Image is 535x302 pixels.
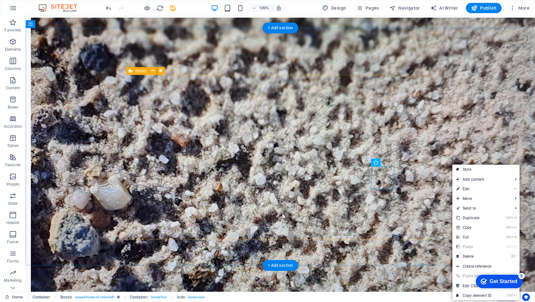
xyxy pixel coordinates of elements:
[48,1,54,8] div: 5
[513,187,516,191] i: ⏎
[509,5,530,11] span: More
[322,5,346,11] span: Design
[32,293,50,301] span: Click to select. Double-click to edit
[8,201,18,206] p: Slider
[512,235,516,239] i: X
[452,271,495,281] a: Ctrl⇧VPaste reference
[156,4,164,12] i: Reload page
[5,293,23,301] a: Click to cancel selection. Double-click to open Pages
[507,3,532,13] button: More
[507,293,512,298] i: Ctrl
[7,143,19,148] p: Tables
[263,260,298,271] div: + Add section
[60,293,72,301] span: Click to select. Double-click to edit
[511,254,516,258] i: ⌦
[5,66,21,71] p: Columns
[6,220,19,225] p: Header
[8,105,18,110] p: Boxes
[428,3,461,13] button: AI Writer
[150,293,167,301] span: . boxes-box
[26,16,535,292] iframe: To enrich screen reader interactions, please activate Accessibility in Grammarly extension settings
[32,293,205,301] nav: breadcrumb
[5,47,21,52] p: Elements
[6,85,20,91] p: Content
[512,216,516,220] i: D
[452,184,495,194] a: ⏎Edit
[452,232,495,242] a: CtrlXCut
[169,4,177,12] button: save
[512,225,516,229] i: C
[452,242,495,252] a: CtrlVPaste
[389,5,420,11] span: Navigator
[452,291,495,300] a: CtrlICopy element ID
[6,182,20,187] p: Images
[522,293,530,301] button: Usercentrics
[130,293,148,301] span: Click to select. Double-click to edit
[5,3,52,17] div: Get Started 5 items remaining, 0% complete
[263,22,298,33] div: + Add section
[506,216,511,220] i: Ctrl
[177,293,185,301] span: Click to select. Double-click to edit
[135,69,146,73] span: Boxes
[4,278,22,283] p: Marketing
[452,223,495,232] a: CtrlCCopy
[452,281,495,291] a: CtrlAltCEdit CSS
[356,5,379,11] span: Pages
[75,293,114,301] span: . preset-boxes-v3-icons-left
[387,3,422,13] button: Navigator
[4,124,22,129] p: Accordion
[7,259,19,264] p: Forms
[452,175,510,184] span: Add content
[104,4,112,12] button: undo
[354,3,381,13] button: Pages
[466,3,502,13] button: Publish
[37,4,85,12] img: Editor Logo
[512,245,516,249] i: V
[506,235,511,239] i: Ctrl
[19,7,47,13] div: Get Started
[452,203,510,213] a: Send to
[452,252,495,261] a: ⌦Delete
[5,28,21,33] p: Favorites
[117,295,120,299] i: This element is a customizable preset
[471,5,496,11] span: Publish
[187,293,205,301] span: . boxes-icon
[430,5,458,11] span: AI Writer
[320,3,349,13] div: Design (Ctrl+Alt+Y)
[452,262,520,271] a: Create reference
[506,225,511,229] i: Ctrl
[452,213,495,223] a: CtrlDDuplicate
[513,293,516,298] i: I
[156,4,164,12] button: reload
[259,4,269,12] h6: 100%
[249,4,272,12] button: 100%
[452,165,520,174] a: Style
[276,5,282,11] i: On resize automatically adjust zoom level to fit chosen device.
[5,162,21,168] p: Features
[506,245,511,249] i: Ctrl
[320,3,349,13] button: Design
[452,194,510,203] span: Move
[7,239,19,245] p: Footer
